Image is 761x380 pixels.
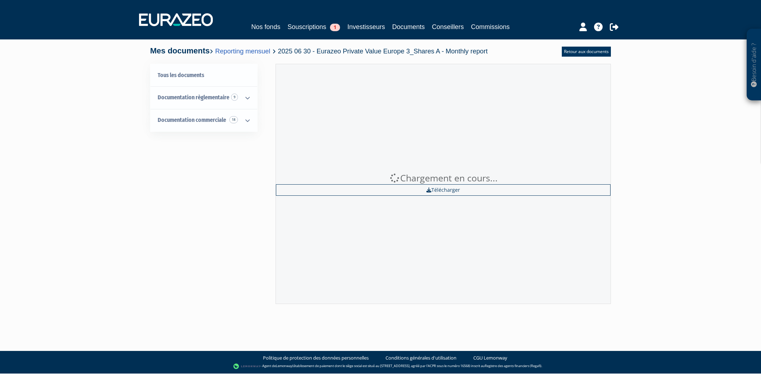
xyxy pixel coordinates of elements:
[150,64,257,87] a: Tous les documents
[251,22,280,32] a: Nos fonds
[485,364,541,368] a: Registre des agents financiers (Regafi)
[158,94,229,101] span: Documentation règlementaire
[233,363,261,370] img: logo-lemonway.png
[347,22,385,32] a: Investisseurs
[215,47,270,55] a: Reporting mensuel
[150,47,488,55] h4: Mes documents
[750,33,758,97] p: Besoin d'aide ?
[471,22,510,32] a: Commissions
[432,22,464,32] a: Conseillers
[158,117,226,123] span: Documentation commerciale
[386,355,456,361] a: Conditions générales d'utilisation
[276,184,611,196] a: Télécharger
[150,109,257,132] a: Documentation commerciale 18
[139,13,213,26] img: 1732889491-logotype_eurazeo_blanc_rvb.png
[278,47,488,55] span: 2025 06 30 - Eurazeo Private Value Europe 3_Shares A - Monthly report
[276,364,292,368] a: Lemonway
[330,24,340,31] span: 1
[7,363,754,370] div: - Agent de (établissement de paiement dont le siège social est situé au [STREET_ADDRESS], agréé p...
[392,22,425,32] a: Documents
[231,94,238,101] span: 9
[287,22,340,32] a: Souscriptions1
[562,47,611,57] a: Retour aux documents
[263,355,369,361] a: Politique de protection des données personnelles
[150,86,257,109] a: Documentation règlementaire 9
[229,116,238,123] span: 18
[473,355,507,361] a: CGU Lemonway
[276,172,611,185] div: Chargement en cours...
